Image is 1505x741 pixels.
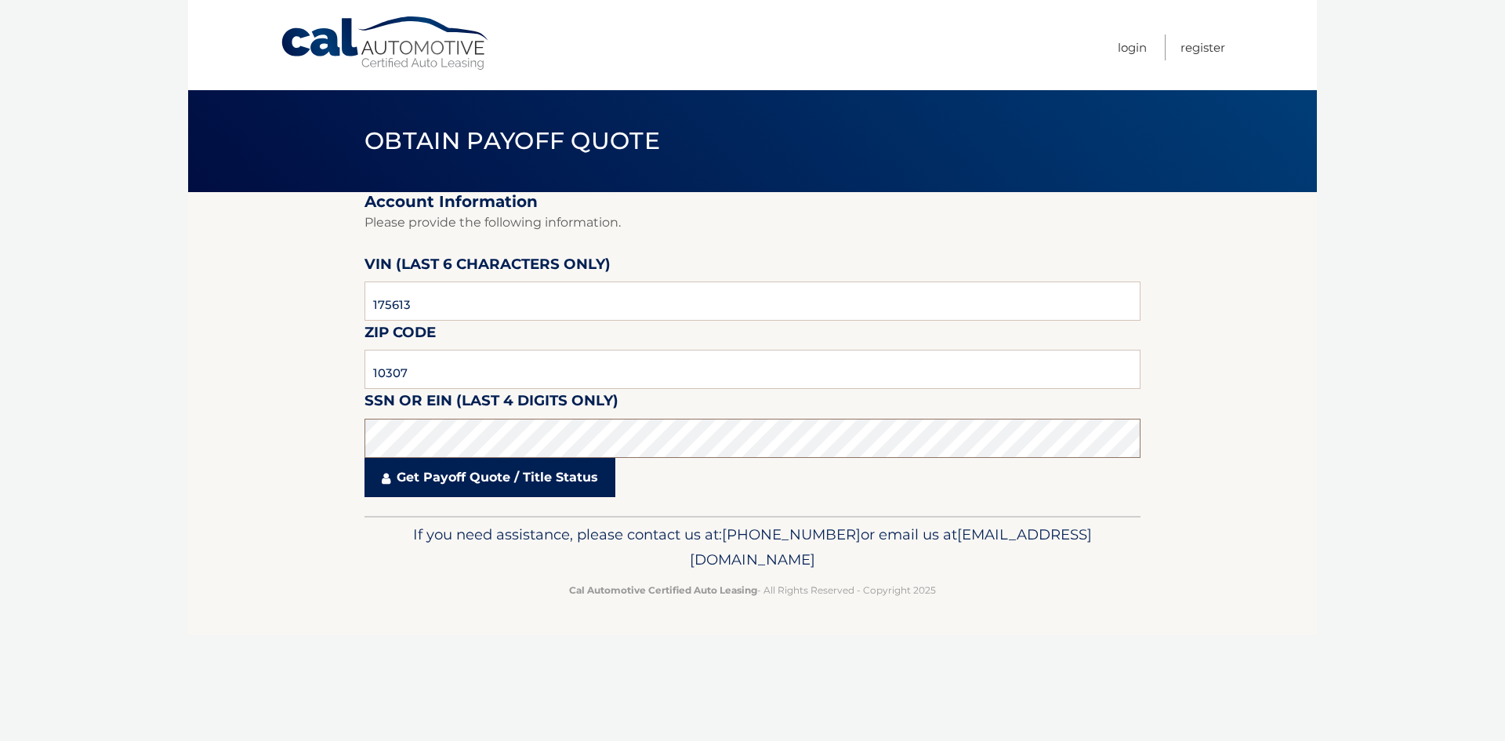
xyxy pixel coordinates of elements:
p: If you need assistance, please contact us at: or email us at [375,522,1130,572]
a: Get Payoff Quote / Title Status [364,458,615,497]
a: Register [1180,35,1225,60]
span: [PHONE_NUMBER] [722,525,861,543]
a: Cal Automotive [280,16,491,71]
p: - All Rights Reserved - Copyright 2025 [375,582,1130,598]
p: Please provide the following information. [364,212,1141,234]
span: Obtain Payoff Quote [364,126,660,155]
h2: Account Information [364,192,1141,212]
label: Zip Code [364,321,436,350]
a: Login [1118,35,1147,60]
strong: Cal Automotive Certified Auto Leasing [569,584,757,596]
label: VIN (last 6 characters only) [364,252,611,282]
label: SSN or EIN (last 4 digits only) [364,389,618,418]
